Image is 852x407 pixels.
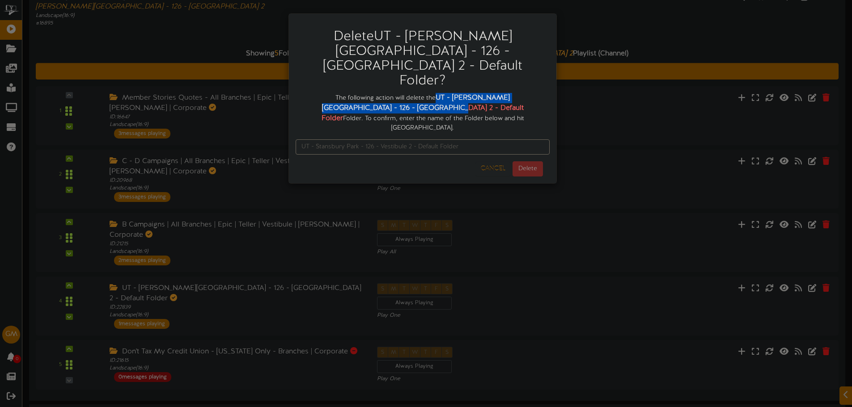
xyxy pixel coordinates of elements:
button: Delete [513,161,543,176]
div: The following action will delete the Folder. To confirm, enter the name of the Folder below and h... [296,93,550,133]
h2: Delete UT - [PERSON_NAME][GEOGRAPHIC_DATA] - 126 - [GEOGRAPHIC_DATA] 2 - Default Folder ? [302,29,543,88]
input: UT - Stansbury Park - 126 - Vestibule 2 - Default Folder [296,139,550,155]
strong: UT - [PERSON_NAME][GEOGRAPHIC_DATA] - 126 - [GEOGRAPHIC_DATA] 2 - Default Folder [322,94,524,122]
button: Cancel [475,162,511,176]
